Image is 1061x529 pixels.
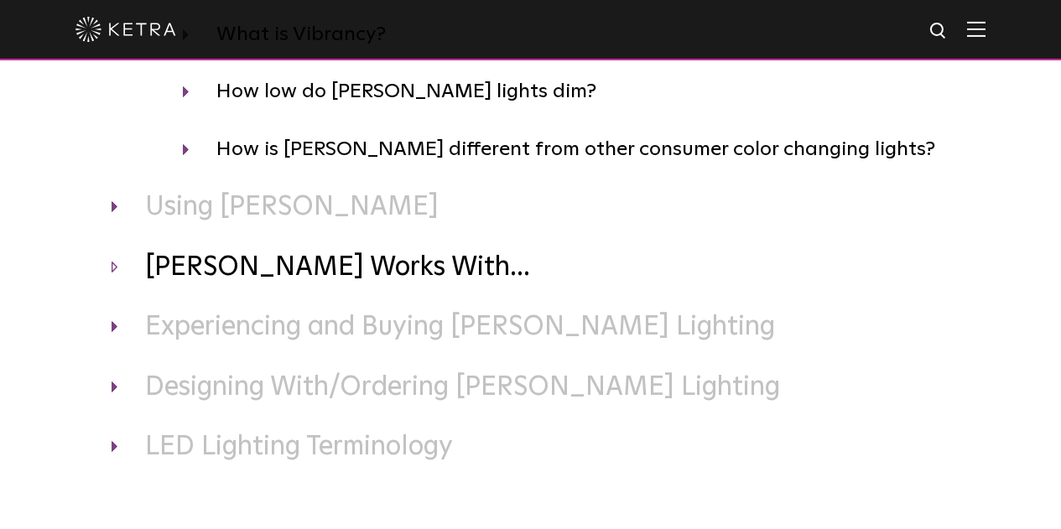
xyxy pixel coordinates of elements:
[967,21,986,37] img: Hamburger%20Nav.svg
[112,371,950,406] h3: Designing With/Ordering [PERSON_NAME] Lighting
[928,21,949,42] img: search icon
[75,17,176,42] img: ketra-logo-2019-white
[112,430,950,465] h3: LED Lighting Terminology
[112,310,950,345] h3: Experiencing and Buying [PERSON_NAME] Lighting
[183,75,950,107] h4: How low do [PERSON_NAME] lights dim?
[112,251,950,286] h3: [PERSON_NAME] Works With...
[183,133,950,165] h4: How is [PERSON_NAME] different from other consumer color changing lights?
[112,190,950,226] h3: Using [PERSON_NAME]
